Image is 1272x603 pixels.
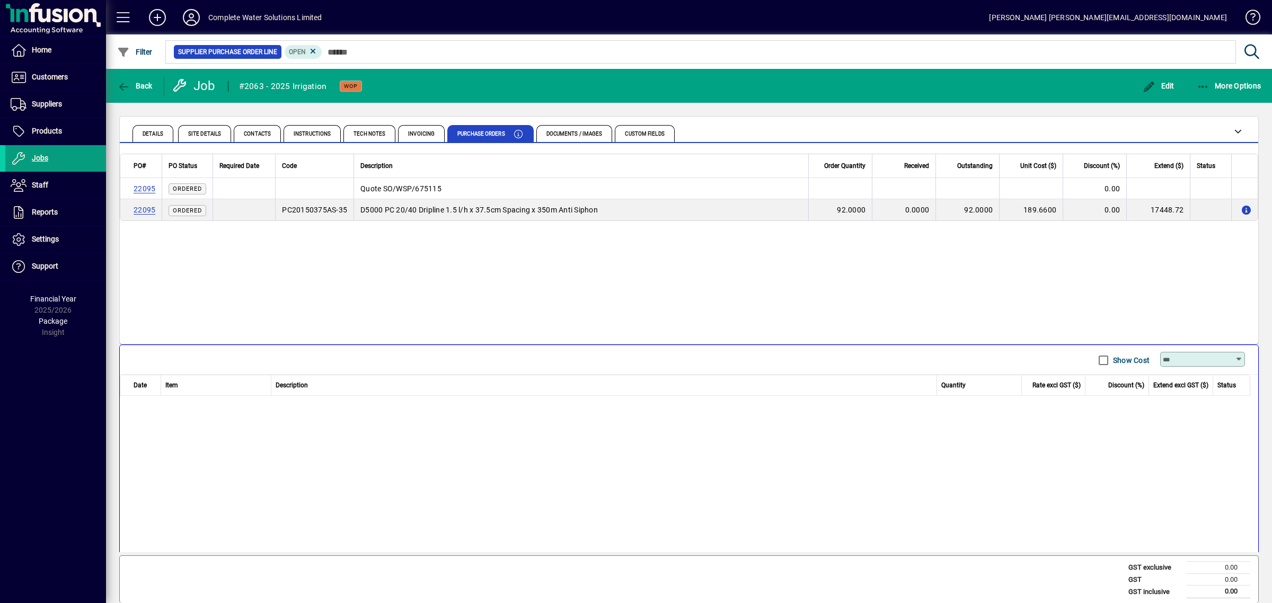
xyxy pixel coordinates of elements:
span: Supplier Purchase Order Line [178,47,277,57]
span: Ordered [173,207,202,214]
span: Extend ($) [1154,160,1183,172]
a: 22095 [134,184,155,193]
span: Ordered [173,185,202,192]
a: Support [5,253,106,280]
td: 0.00 [1063,178,1126,199]
td: GST inclusive [1123,586,1187,598]
span: Support [32,262,58,270]
span: Suppliers [32,100,62,108]
span: Received [904,160,929,172]
div: Job [172,77,217,94]
a: Home [5,37,106,64]
label: Show Cost [1111,355,1150,366]
span: Back [117,82,153,90]
div: Status [1197,160,1225,172]
span: Discount (%) [1108,380,1144,390]
span: Edit [1143,82,1174,90]
span: Instructions [294,131,331,137]
span: Custom Fields [625,131,664,137]
span: Code [282,160,297,172]
span: Order Quantity [824,160,865,172]
span: Contacts [244,131,271,137]
span: PC20150375AS-35 [282,206,347,214]
td: D5000 PC 20/40 Dripline 1.5 l/h x 37.5cm Spacing x 350m Anti Siphon [354,199,808,220]
button: Back [114,76,155,95]
span: Unit Cost ($) [1020,160,1056,172]
span: Purchase Orders [457,131,505,137]
div: Description [360,160,802,172]
span: Description [360,160,393,172]
button: More Options [1194,76,1264,95]
span: Item [165,380,178,390]
td: Quote SO/WSP/675115 [354,178,808,199]
div: Code [282,160,347,172]
span: PO# [134,160,146,172]
td: 92.0000 [808,199,872,220]
span: Invoicing [408,131,435,137]
a: Reports [5,199,106,226]
div: Complete Water Solutions Limited [208,9,322,26]
span: Filter [117,48,153,56]
td: GST exclusive [1123,562,1187,574]
span: Status [1217,380,1236,390]
span: WOP [344,83,358,90]
span: Quantity [941,380,966,390]
button: Filter [114,42,155,61]
span: Package [39,317,67,325]
span: Description [276,380,308,390]
a: Products [5,118,106,145]
span: Status [1197,160,1215,172]
span: Outstanding [957,160,993,172]
span: Discount (%) [1084,160,1120,172]
span: Staff [32,181,48,189]
div: PO# [134,160,155,172]
div: [PERSON_NAME] [PERSON_NAME][EMAIL_ADDRESS][DOMAIN_NAME] [989,9,1227,26]
button: Profile [174,8,208,27]
span: Tech Notes [354,131,385,137]
a: Customers [5,64,106,91]
app-page-header-button: Back [106,76,164,95]
td: 0.0000 [872,199,935,220]
span: Settings [32,235,59,243]
td: 189.6600 [999,199,1063,220]
span: Rate excl GST ($) [1032,380,1081,390]
span: Reports [32,208,58,216]
span: Customers [32,73,68,81]
span: Required Date [219,160,259,172]
a: Settings [5,226,106,253]
td: 92.0000 [935,199,999,220]
a: Suppliers [5,91,106,118]
span: Details [143,131,163,137]
span: Home [32,46,51,54]
a: Staff [5,172,106,199]
mat-chip: Completion status: Open [285,45,322,59]
td: 0.00 [1063,199,1126,220]
span: Date [134,380,147,390]
span: Financial Year [30,295,76,303]
span: PO Status [169,160,197,172]
span: More Options [1197,82,1261,90]
td: 0.00 [1187,573,1250,586]
span: Products [32,127,62,135]
td: 0.00 [1187,586,1250,598]
button: Add [140,8,174,27]
td: 0.00 [1187,562,1250,574]
span: Open [289,48,306,56]
span: Documents / Images [546,131,603,137]
div: #2063 - 2025 Irrigation [239,78,327,95]
span: Extend excl GST ($) [1153,380,1208,390]
td: GST [1123,573,1187,586]
span: Site Details [188,131,221,137]
div: Required Date [219,160,269,172]
a: Knowledge Base [1238,2,1259,37]
td: 17448.72 [1126,199,1190,220]
span: Jobs [32,154,48,162]
button: Edit [1140,76,1177,95]
a: 22095 [134,206,155,214]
